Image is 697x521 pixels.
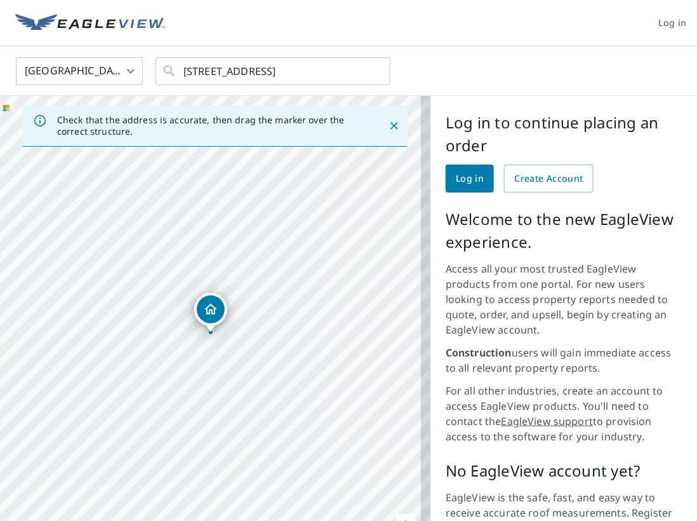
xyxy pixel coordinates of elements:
span: Log in [659,15,687,31]
div: Dropped pin, building 1, Residential property, 163 Temi Rd Raynham, MA 02767 [194,293,227,332]
strong: Construction [446,346,512,360]
p: For all other industries, create an account to access EagleView products. You'll need to contact ... [446,383,682,444]
a: Log in [446,165,494,193]
div: [GEOGRAPHIC_DATA] [16,53,143,89]
p: Check that the address is accurate, then drag the marker over the correct structure. [57,114,366,137]
span: Log in [456,171,484,187]
img: EV Logo [15,14,165,33]
input: Search by address or latitude-longitude [183,53,364,89]
p: No EagleView account yet? [446,459,682,482]
a: EagleView support [501,414,594,428]
p: Access all your most trusted EagleView products from one portal. For new users looking to access ... [446,261,682,337]
p: Welcome to the new EagleView experience. [446,208,682,254]
a: Create Account [504,165,594,193]
button: Close [386,118,402,134]
p: users will gain immediate access to all relevant property reports. [446,345,682,376]
span: Create Account [514,171,583,187]
p: Log in to continue placing an order [446,111,682,157]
